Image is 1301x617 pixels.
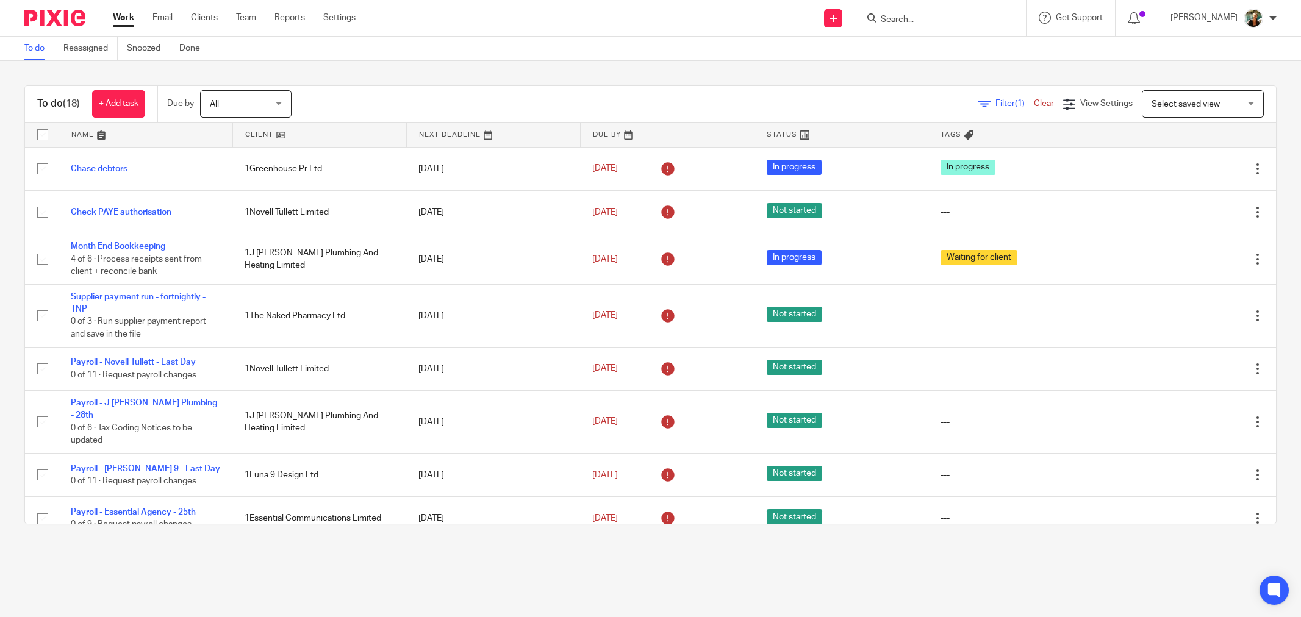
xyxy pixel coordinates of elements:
[210,100,219,109] span: All
[274,12,305,24] a: Reports
[179,37,209,60] a: Done
[63,99,80,109] span: (18)
[71,465,220,473] a: Payroll - [PERSON_NAME] 9 - Last Day
[406,234,580,284] td: [DATE]
[767,360,822,375] span: Not started
[71,242,165,251] a: Month End Bookkeeping
[995,99,1034,108] span: Filter
[767,307,822,322] span: Not started
[71,318,206,339] span: 0 of 3 · Run supplier payment report and save in the file
[71,208,171,216] a: Check PAYE authorisation
[232,391,406,454] td: 1J [PERSON_NAME] Plumbing And Heating Limited
[592,165,618,173] span: [DATE]
[232,284,406,347] td: 1The Naked Pharmacy Ltd
[24,10,85,26] img: Pixie
[71,508,196,516] a: Payroll - Essential Agency - 25th
[767,509,822,524] span: Not started
[232,347,406,390] td: 1Novell Tullett Limited
[71,165,127,173] a: Chase debtors
[592,471,618,479] span: [DATE]
[232,497,406,540] td: 1Essential Communications Limited
[1034,99,1054,108] a: Clear
[767,250,822,265] span: In progress
[323,12,356,24] a: Settings
[191,12,218,24] a: Clients
[232,453,406,496] td: 1Luna 9 Design Ltd
[71,293,206,313] a: Supplier payment run - fortnightly - TNP
[37,98,80,110] h1: To do
[71,477,196,485] span: 0 of 11 · Request payroll changes
[1170,12,1238,24] p: [PERSON_NAME]
[941,363,1090,375] div: ---
[941,206,1090,218] div: ---
[592,365,618,373] span: [DATE]
[767,203,822,218] span: Not started
[941,310,1090,322] div: ---
[767,413,822,428] span: Not started
[232,190,406,234] td: 1Novell Tullett Limited
[941,512,1090,524] div: ---
[941,469,1090,481] div: ---
[941,160,995,175] span: In progress
[406,453,580,496] td: [DATE]
[406,347,580,390] td: [DATE]
[941,250,1017,265] span: Waiting for client
[71,358,196,366] a: Payroll - Novell Tullett - Last Day
[1152,100,1220,109] span: Select saved view
[71,371,196,379] span: 0 of 11 · Request payroll changes
[1056,13,1103,22] span: Get Support
[592,514,618,522] span: [DATE]
[592,255,618,263] span: [DATE]
[592,312,618,320] span: [DATE]
[92,90,145,118] a: + Add task
[152,12,173,24] a: Email
[232,147,406,190] td: 1Greenhouse Pr Ltd
[167,98,194,110] p: Due by
[1244,9,1263,28] img: Photo2.jpg
[592,208,618,216] span: [DATE]
[127,37,170,60] a: Snoozed
[767,466,822,481] span: Not started
[406,147,580,190] td: [DATE]
[941,416,1090,428] div: ---
[406,497,580,540] td: [DATE]
[113,12,134,24] a: Work
[232,234,406,284] td: 1J [PERSON_NAME] Plumbing And Heating Limited
[236,12,256,24] a: Team
[24,37,54,60] a: To do
[1015,99,1025,108] span: (1)
[71,424,192,445] span: 0 of 6 · Tax Coding Notices to be updated
[1080,99,1133,108] span: View Settings
[63,37,118,60] a: Reassigned
[71,521,192,529] span: 0 of 9 · Request payroll changes
[880,15,989,26] input: Search
[406,284,580,347] td: [DATE]
[71,255,202,276] span: 4 of 6 · Process receipts sent from client + reconcile bank
[941,131,961,138] span: Tags
[767,160,822,175] span: In progress
[406,190,580,234] td: [DATE]
[406,391,580,454] td: [DATE]
[71,399,217,419] a: Payroll - J [PERSON_NAME] Plumbing - 28th
[592,418,618,426] span: [DATE]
